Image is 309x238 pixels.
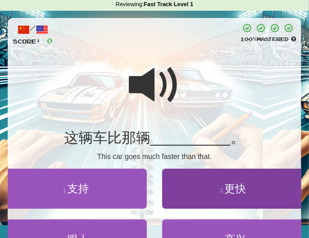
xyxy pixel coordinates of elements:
span: 更快 [224,183,246,194]
span: Score: [13,38,41,45]
div: Mastered [240,35,296,43]
small: 2 . [220,187,225,193]
div: This car goes much faster than that. [13,151,296,162]
button: 2.更快 [162,169,304,209]
span: 100 % [240,36,257,42]
span: 这辆车比那辆 [64,130,150,146]
strong: Fast Track Level 1 [144,1,193,7]
span: 0 [47,36,53,45]
span: __________ [150,130,230,146]
div: / [13,23,53,36]
span: 。 [230,130,245,146]
span: 支持 [67,183,89,194]
small: 1 . [63,187,68,193]
button: 1.支持 [5,169,147,209]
